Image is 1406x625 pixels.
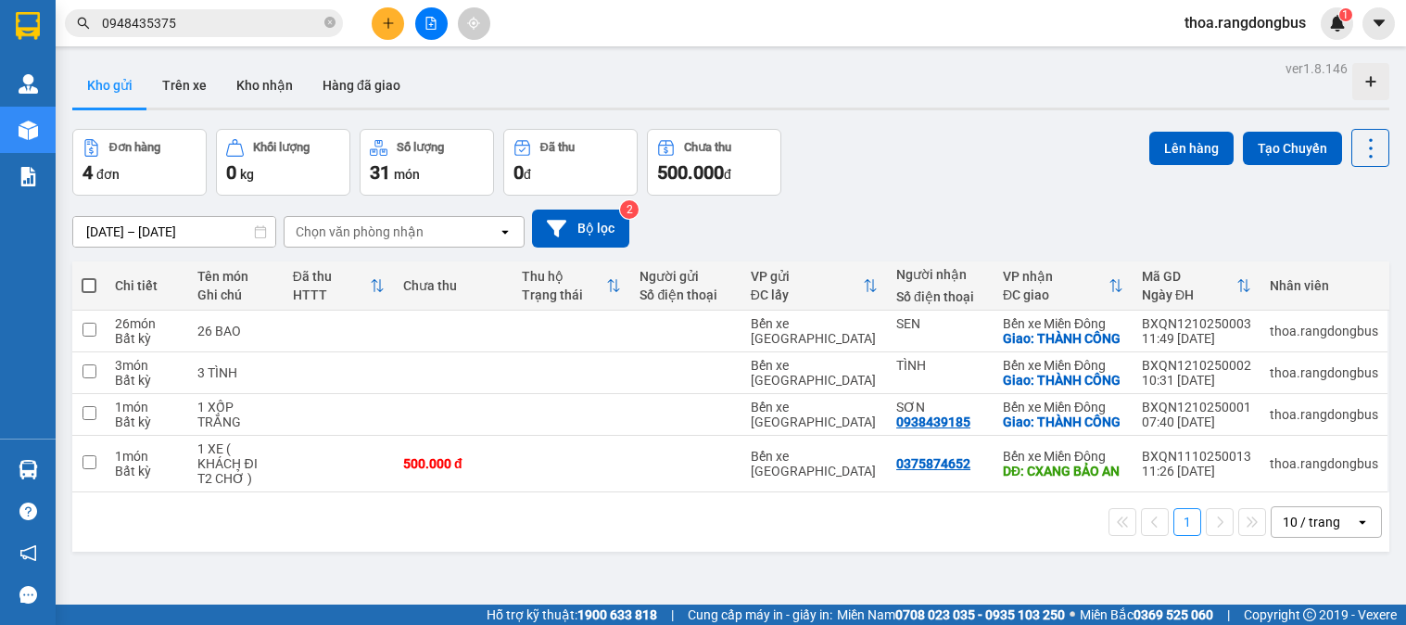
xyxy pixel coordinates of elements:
[72,63,147,108] button: Kho gửi
[19,121,38,140] img: warehouse-icon
[503,129,638,196] button: Đã thu0đ
[751,269,863,284] div: VP gửi
[253,141,310,154] div: Khối lượng
[382,17,395,30] span: plus
[1142,316,1251,331] div: BXQN1210250003
[751,316,878,346] div: Bến xe [GEOGRAPHIC_DATA]
[458,7,490,40] button: aim
[394,167,420,182] span: món
[197,400,273,429] div: 1 XỐP TRẮNG
[115,373,179,388] div: Bất kỳ
[751,400,878,429] div: Bến xe [GEOGRAPHIC_DATA]
[308,63,415,108] button: Hàng đã giao
[1003,358,1123,373] div: Bến xe Miền Đông
[403,456,503,471] div: 500.000 đ
[896,456,970,471] div: 0375874652
[540,141,575,154] div: Đã thu
[640,269,731,284] div: Người gửi
[751,287,863,302] div: ĐC lấy
[1342,8,1349,21] span: 1
[360,129,494,196] button: Số lượng31món
[524,167,531,182] span: đ
[896,289,984,304] div: Số điện thoại
[895,607,1065,622] strong: 0708 023 035 - 0935 103 250
[994,261,1133,311] th: Toggle SortBy
[1371,15,1387,32] span: caret-down
[1142,287,1236,302] div: Ngày ĐH
[498,224,513,239] svg: open
[19,503,37,520] span: question-circle
[467,17,480,30] span: aim
[324,15,336,32] span: close-circle
[324,17,336,28] span: close-circle
[1243,132,1342,165] button: Tạo Chuyến
[1227,605,1230,625] span: |
[1352,63,1389,100] div: Tạo kho hàng mới
[1173,508,1201,536] button: 1
[115,331,179,346] div: Bất kỳ
[372,7,404,40] button: plus
[684,141,731,154] div: Chưa thu
[532,210,629,248] button: Bộ lọc
[115,316,179,331] div: 26 món
[1142,449,1251,464] div: BXQN1110250013
[1270,278,1378,293] div: Nhân viên
[751,358,878,388] div: Bến xe [GEOGRAPHIC_DATA]
[102,13,321,33] input: Tìm tên, số ĐT hoặc mã đơn
[197,324,273,338] div: 26 BAO
[1270,456,1378,471] div: thoa.rangdongbus
[96,167,120,182] span: đơn
[1070,611,1075,619] span: ⚪️
[115,449,179,464] div: 1 món
[1142,400,1251,415] div: BXQN1210250001
[370,161,390,184] span: 31
[1003,373,1123,388] div: Giao: THÀNH CÔNG
[19,74,38,94] img: warehouse-icon
[1170,11,1321,34] span: thoa.rangdongbus
[424,17,437,30] span: file-add
[1080,605,1213,625] span: Miền Bắc
[1149,132,1234,165] button: Lên hàng
[73,217,275,247] input: Select a date range.
[72,129,207,196] button: Đơn hàng4đơn
[115,278,179,293] div: Chi tiết
[197,287,273,302] div: Ghi chú
[1134,607,1213,622] strong: 0369 525 060
[293,287,370,302] div: HTTT
[1286,58,1348,79] div: ver 1.8.146
[197,365,273,380] div: 3 TÌNH
[640,287,731,302] div: Số điện thoại
[522,287,607,302] div: Trạng thái
[115,464,179,478] div: Bất kỳ
[77,17,90,30] span: search
[1270,407,1378,422] div: thoa.rangdongbus
[1142,415,1251,429] div: 07:40 [DATE]
[293,269,370,284] div: Đã thu
[1303,608,1316,621] span: copyright
[240,167,254,182] span: kg
[1270,365,1378,380] div: thoa.rangdongbus
[403,278,503,293] div: Chưa thu
[751,449,878,478] div: Bến xe [GEOGRAPHIC_DATA]
[115,415,179,429] div: Bất kỳ
[115,400,179,415] div: 1 món
[896,358,984,373] div: TÌNH
[1142,373,1251,388] div: 10:31 [DATE]
[222,63,308,108] button: Kho nhận
[896,267,984,282] div: Người nhận
[1003,449,1123,464] div: Bến xe Miền Đông
[1142,331,1251,346] div: 11:49 [DATE]
[577,607,657,622] strong: 1900 633 818
[896,415,970,429] div: 0938439185
[1355,515,1370,529] svg: open
[657,161,724,184] span: 500.000
[1003,331,1123,346] div: Giao: THÀNH CÔNG
[1339,8,1352,21] sup: 1
[1133,261,1260,311] th: Toggle SortBy
[19,586,37,604] span: message
[741,261,887,311] th: Toggle SortBy
[1003,287,1108,302] div: ĐC giao
[19,460,38,479] img: warehouse-icon
[896,400,984,415] div: SƠN
[397,141,444,154] div: Số lượng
